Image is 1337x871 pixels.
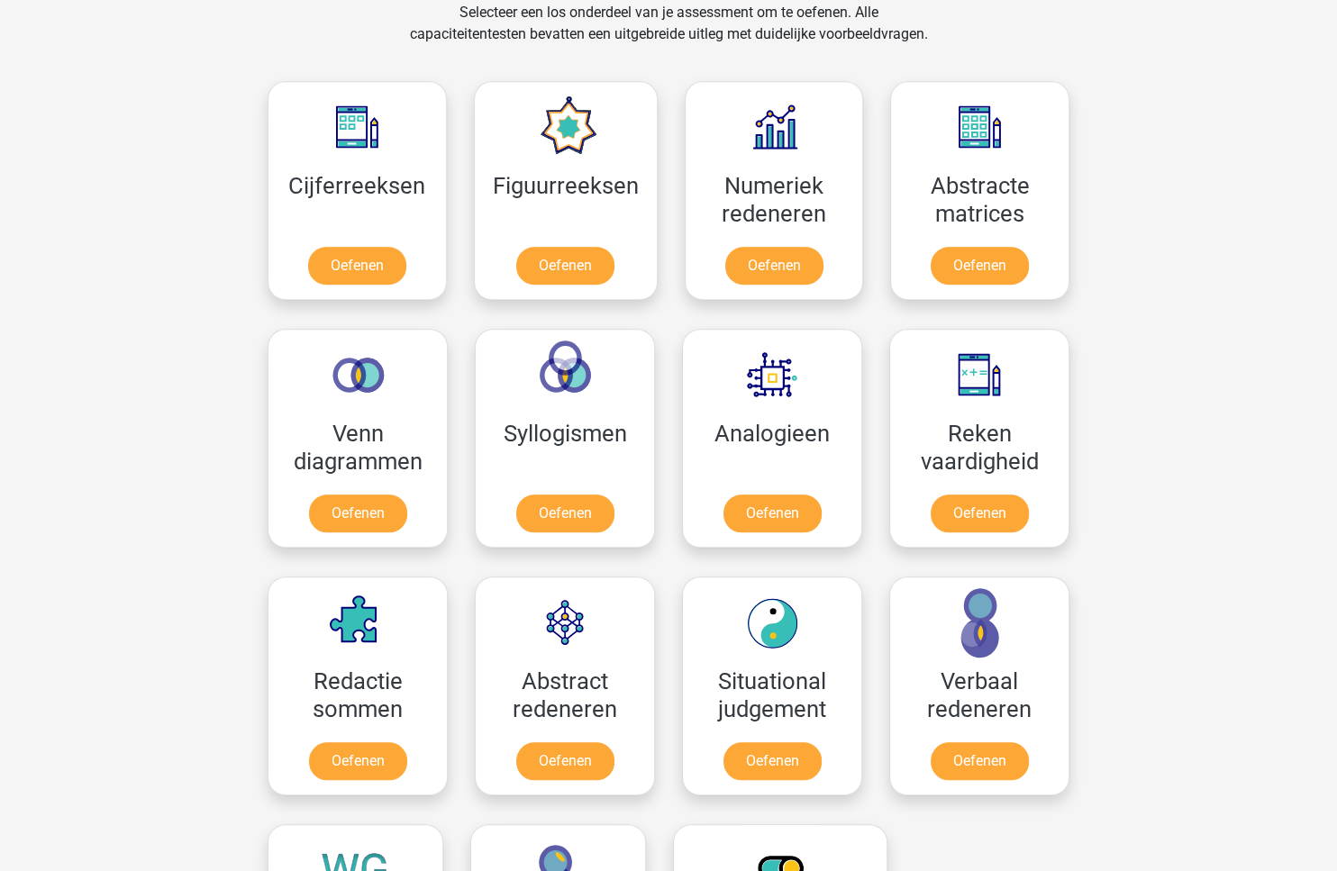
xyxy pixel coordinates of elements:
a: Oefenen [516,494,614,532]
a: Oefenen [931,494,1029,532]
a: Oefenen [516,742,614,780]
a: Oefenen [723,742,822,780]
a: Oefenen [723,494,822,532]
a: Oefenen [308,247,406,285]
a: Oefenen [516,247,614,285]
a: Oefenen [931,247,1029,285]
a: Oefenen [309,494,407,532]
a: Oefenen [725,247,823,285]
a: Oefenen [931,742,1029,780]
div: Selecteer een los onderdeel van je assessment om te oefenen. Alle capaciteitentesten bevatten een... [392,2,944,67]
a: Oefenen [309,742,407,780]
